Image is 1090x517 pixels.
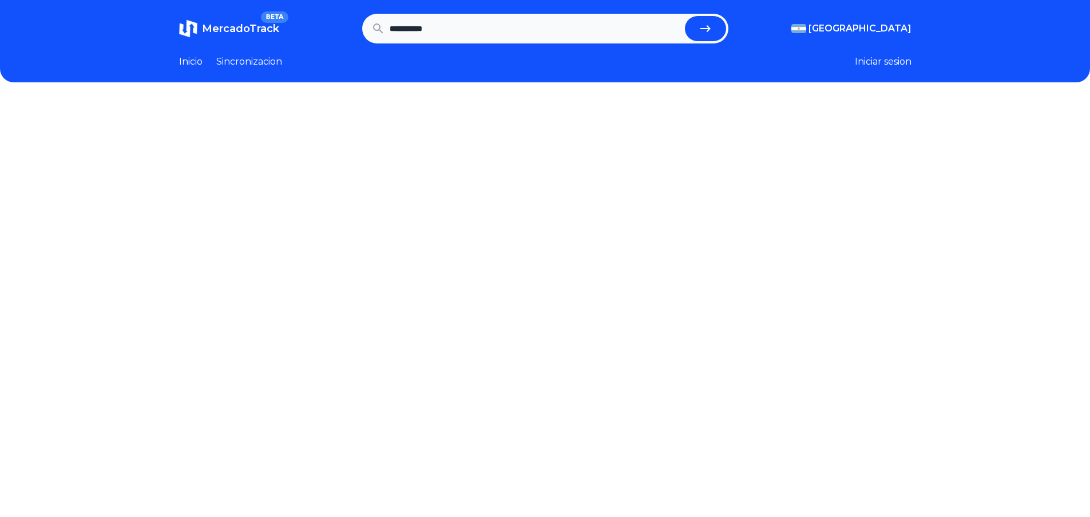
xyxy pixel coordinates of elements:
span: [GEOGRAPHIC_DATA] [808,22,911,35]
a: Sincronizacion [216,55,282,69]
a: Inicio [179,55,203,69]
img: MercadoTrack [179,19,197,38]
button: Iniciar sesion [855,55,911,69]
img: Argentina [791,24,806,33]
button: [GEOGRAPHIC_DATA] [791,22,911,35]
span: BETA [261,11,288,23]
a: MercadoTrackBETA [179,19,279,38]
span: MercadoTrack [202,22,279,35]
